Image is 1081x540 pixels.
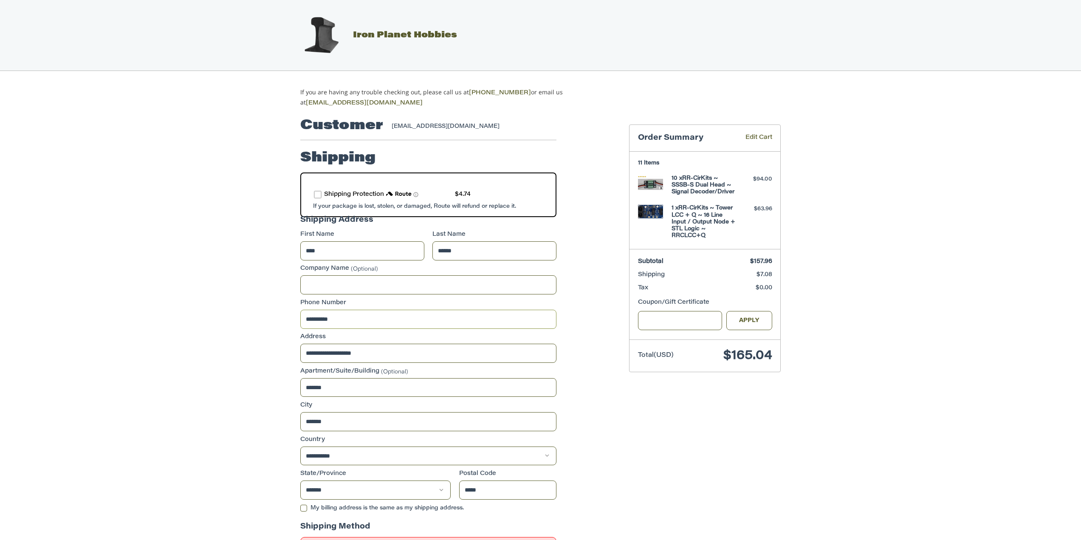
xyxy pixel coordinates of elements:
[300,401,556,410] label: City
[300,333,556,342] label: Address
[672,205,737,239] h4: 1 x RR-CirKits ~ Tower LCC + Q ~ 16 Line Input / Output Node + STL Logic ~ RRCLCC+Q
[313,204,516,209] span: If your package is lost, stolen, or damaged, Route will refund or replace it.
[353,31,457,40] span: Iron Planet Hobbies
[638,285,648,291] span: Tax
[432,230,556,239] label: Last Name
[726,311,772,330] button: Apply
[733,133,772,143] a: Edit Cart
[306,100,423,106] a: [EMAIL_ADDRESS][DOMAIN_NAME]
[324,192,384,198] span: Shipping Protection
[739,175,772,184] div: $94.00
[455,190,471,199] div: $4.74
[314,186,543,204] div: route shipping protection selector element
[638,160,772,167] h3: 11 Items
[723,350,772,362] span: $165.04
[300,150,375,167] h2: Shipping
[638,311,723,330] input: Gift Certificate or Coupon Code
[638,298,772,307] div: Coupon/Gift Certificate
[739,205,772,213] div: $63.96
[351,266,378,272] small: (Optional)
[413,192,418,197] span: Learn more
[638,352,674,359] span: Total (USD)
[300,14,342,57] img: Iron Planet Hobbies
[300,230,424,239] label: First Name
[300,367,556,376] label: Apartment/Suite/Building
[672,175,737,196] h4: 10 x RR-CirKits ~ SSSB-S Dual Head ~ Signal Decoder/Driver
[381,369,408,374] small: (Optional)
[300,117,383,134] h2: Customer
[638,272,665,278] span: Shipping
[300,88,590,108] p: If you are having any trouble checking out, please call us at or email us at
[750,259,772,265] span: $157.96
[638,133,733,143] h3: Order Summary
[291,31,457,40] a: Iron Planet Hobbies
[300,521,370,537] legend: Shipping Method
[300,505,556,512] label: My billing address is the same as my shipping address.
[300,264,556,273] label: Company Name
[756,272,772,278] span: $7.08
[459,469,557,478] label: Postal Code
[638,259,663,265] span: Subtotal
[469,90,531,96] a: [PHONE_NUMBER]
[300,215,373,230] legend: Shipping Address
[300,435,556,444] label: Country
[300,469,451,478] label: State/Province
[756,285,772,291] span: $0.00
[300,299,556,308] label: Phone Number
[392,122,548,131] div: [EMAIL_ADDRESS][DOMAIN_NAME]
